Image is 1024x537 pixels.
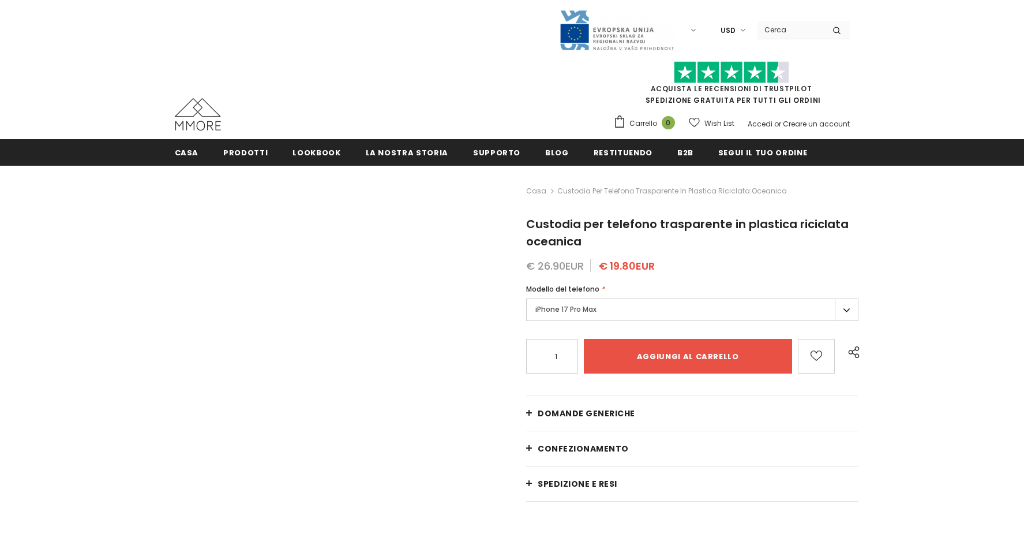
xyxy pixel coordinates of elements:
a: Javni Razpis [559,25,674,35]
img: Fidati di Pilot Stars [674,61,789,84]
span: La nostra storia [366,147,448,158]
span: SPEDIZIONE GRATUITA PER TUTTI GLI ORDINI [613,66,850,105]
a: Prodotti [223,139,268,165]
span: Blog [545,147,569,158]
span: Carrello [629,118,657,129]
a: Segui il tuo ordine [718,139,807,165]
span: Prodotti [223,147,268,158]
span: Custodia per telefono trasparente in plastica riciclata oceanica [526,216,849,249]
label: iPhone 17 Pro Max [526,299,858,321]
span: 0 [662,116,675,129]
input: Search Site [757,21,824,38]
span: B2B [677,147,693,158]
a: Blog [545,139,569,165]
a: CONFEZIONAMENTO [526,431,858,466]
span: or [774,119,781,129]
span: Segui il tuo ordine [718,147,807,158]
img: Javni Razpis [559,9,674,51]
span: Modello del telefono [526,284,599,294]
span: € 19.80EUR [599,259,655,273]
a: Accedi [748,119,772,129]
a: B2B [677,139,693,165]
a: Acquista le recensioni di TrustPilot [651,84,812,94]
a: Spedizione e resi [526,467,858,501]
a: Domande generiche [526,396,858,431]
span: Casa [175,147,199,158]
a: Casa [175,139,199,165]
span: USD [721,25,736,36]
span: € 26.90EUR [526,259,584,273]
span: Spedizione e resi [538,478,617,490]
a: La nostra storia [366,139,448,165]
span: Restituendo [594,147,652,158]
span: Lookbook [292,147,340,158]
span: CONFEZIONAMENTO [538,443,629,454]
a: Carrello 0 [613,115,681,132]
span: Custodia per telefono trasparente in plastica riciclata oceanica [557,184,787,198]
input: Aggiungi al carrello [584,339,792,374]
a: Lookbook [292,139,340,165]
span: Wish List [704,118,734,129]
a: Casa [526,184,546,198]
a: supporto [473,139,520,165]
a: Restituendo [594,139,652,165]
span: Domande generiche [538,408,635,419]
a: Creare un account [783,119,850,129]
img: Casi MMORE [175,98,221,130]
span: supporto [473,147,520,158]
a: Wish List [689,113,734,133]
